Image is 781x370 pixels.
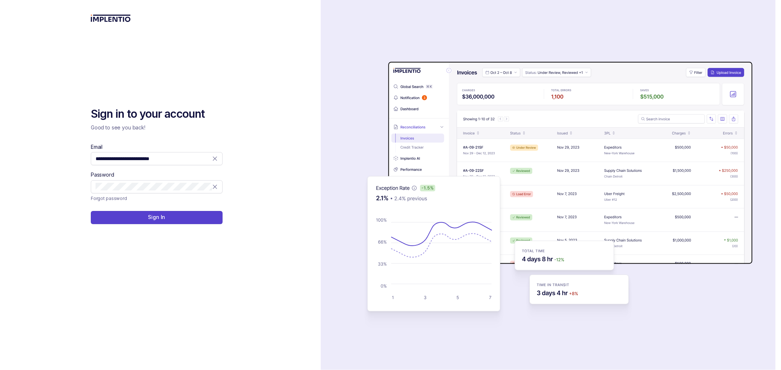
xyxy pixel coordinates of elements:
p: Forgot password [91,195,127,202]
a: Link Forgot password [91,195,127,202]
p: Sign In [148,214,165,221]
h2: Sign in to your account [91,107,223,121]
button: Sign In [91,211,223,224]
img: logo [91,15,131,22]
label: Password [91,171,114,178]
p: Good to see you back! [91,124,223,131]
label: Email [91,143,103,151]
img: signin-background.svg [341,39,755,331]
